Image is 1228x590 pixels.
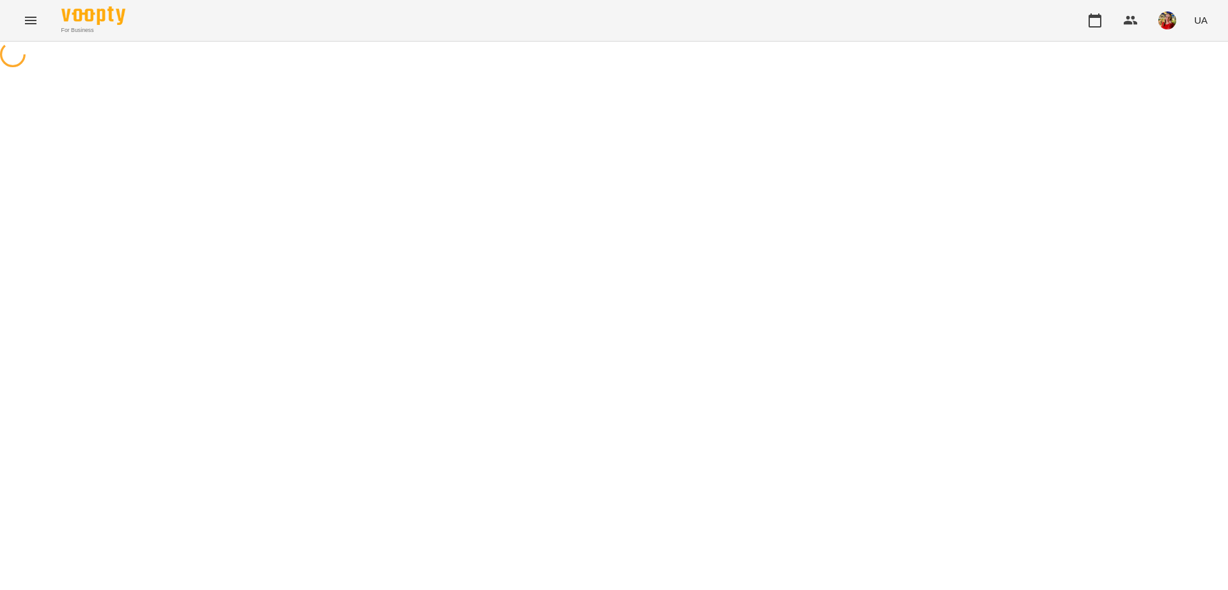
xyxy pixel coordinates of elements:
span: For Business [61,26,125,35]
button: UA [1189,8,1213,32]
button: Menu [15,5,46,36]
img: 5e634735370bbb5983f79fa1b5928c88.png [1158,12,1176,29]
span: UA [1194,13,1208,27]
img: Voopty Logo [61,6,125,25]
